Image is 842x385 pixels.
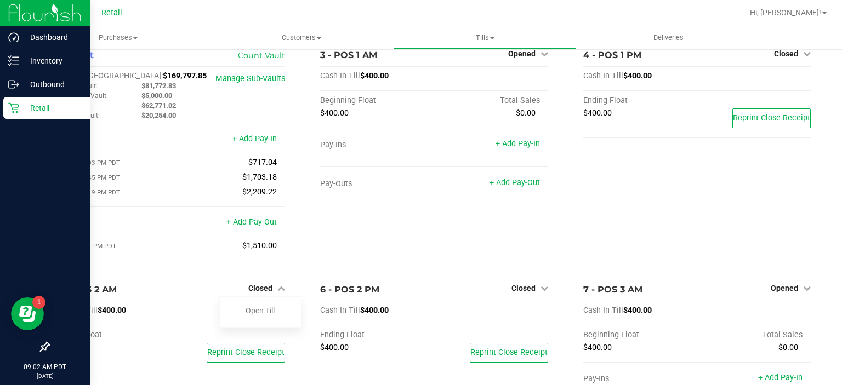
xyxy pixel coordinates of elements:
[733,113,810,123] span: Reprint Close Receipt
[232,134,277,143] a: + Add Pay-In
[207,343,285,363] button: Reprint Close Receipt
[434,96,548,106] div: Total Sales
[58,135,172,145] div: Pay-Ins
[19,31,85,44] p: Dashboard
[248,158,277,167] span: $717.04
[58,71,163,81] span: Cash In [GEOGRAPHIC_DATA]:
[583,284,642,295] span: 7 - POS 3 AM
[774,49,798,58] span: Closed
[778,343,798,352] span: $0.00
[215,74,285,83] a: Manage Sub-Vaults
[583,330,697,340] div: Beginning Float
[320,108,349,118] span: $400.00
[210,26,394,49] a: Customers
[207,348,285,357] span: Reprint Close Receipt
[320,50,377,60] span: 3 - POS 1 AM
[320,284,379,295] span: 6 - POS 2 PM
[577,26,760,49] a: Deliveries
[394,26,577,49] a: Tills
[242,241,277,250] span: $1,510.00
[360,306,389,315] span: $400.00
[583,50,641,60] span: 4 - POS 1 PM
[583,343,612,352] span: $400.00
[360,71,389,81] span: $400.00
[141,101,176,110] span: $62,771.02
[583,374,697,384] div: Pay-Ins
[163,71,207,81] span: $169,797.85
[490,178,540,187] a: + Add Pay-Out
[516,108,536,118] span: $0.00
[5,362,85,372] p: 09:02 AM PDT
[19,78,85,91] p: Outbound
[320,140,434,150] div: Pay-Ins
[141,82,176,90] span: $81,772.83
[19,54,85,67] p: Inventory
[26,26,210,49] a: Purchases
[98,306,126,315] span: $400.00
[583,108,612,118] span: $400.00
[8,55,19,66] inline-svg: Inventory
[8,102,19,113] inline-svg: Retail
[242,173,277,182] span: $1,703.18
[246,306,275,315] a: Open Till
[508,49,536,58] span: Opened
[26,33,210,43] span: Purchases
[101,8,122,18] span: Retail
[583,96,697,106] div: Ending Float
[470,348,548,357] span: Reprint Close Receipt
[623,71,652,81] span: $400.00
[470,343,548,363] button: Reprint Close Receipt
[141,91,172,100] span: $5,000.00
[58,219,172,228] div: Pay-Outs
[320,71,360,81] span: Cash In Till
[19,101,85,114] p: Retail
[210,33,393,43] span: Customers
[58,330,172,340] div: Ending Float
[32,296,45,309] iframe: Resource center unread badge
[750,8,821,17] span: Hi, [PERSON_NAME]!
[771,284,798,292] span: Opened
[8,32,19,43] inline-svg: Dashboard
[511,284,536,292] span: Closed
[5,372,85,380] p: [DATE]
[623,306,652,315] span: $400.00
[320,330,434,340] div: Ending Float
[238,50,285,60] a: Count Vault
[248,284,272,292] span: Closed
[226,217,277,227] a: + Add Pay-Out
[141,111,176,119] span: $20,254.00
[8,79,19,90] inline-svg: Outbound
[320,306,360,315] span: Cash In Till
[639,33,698,43] span: Deliveries
[394,33,577,43] span: Tills
[320,343,349,352] span: $400.00
[496,139,540,148] a: + Add Pay-In
[583,306,623,315] span: Cash In Till
[11,297,44,330] iframe: Resource center
[242,187,277,197] span: $2,209.22
[697,330,811,340] div: Total Sales
[583,71,623,81] span: Cash In Till
[320,96,434,106] div: Beginning Float
[758,373,803,382] a: + Add Pay-In
[320,179,434,189] div: Pay-Outs
[732,108,811,128] button: Reprint Close Receipt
